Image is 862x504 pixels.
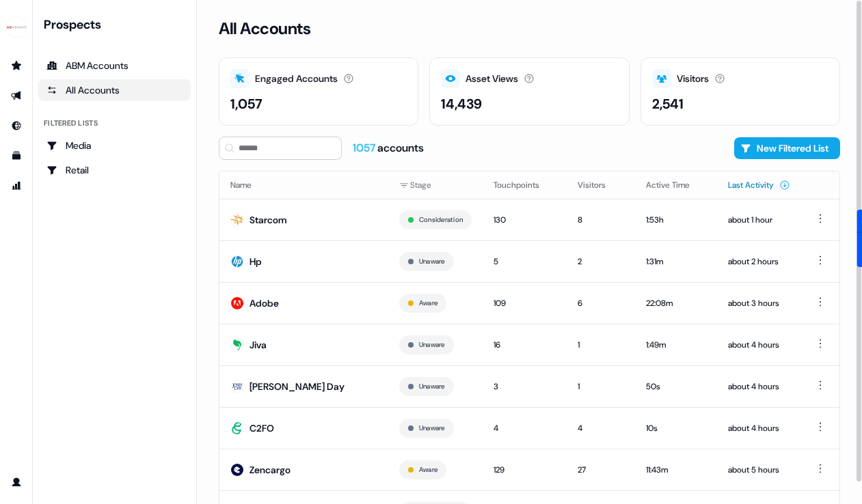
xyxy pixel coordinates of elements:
[728,421,790,435] div: about 4 hours
[44,117,98,129] div: Filtered lists
[419,214,463,226] button: Consideration
[419,464,437,476] button: Aware
[652,94,684,114] div: 2,541
[38,55,191,76] a: ABM Accounts
[5,175,27,197] a: Go to attribution
[255,72,338,86] div: Engaged Accounts
[728,338,790,352] div: about 4 hours
[646,296,706,310] div: 22:08m
[250,463,291,477] div: Zencargo
[38,135,191,156] a: Go to Media
[38,79,191,101] a: All accounts
[646,421,706,435] div: 10s
[494,463,556,477] div: 129
[677,72,709,86] div: Visitors
[494,380,556,393] div: 3
[578,255,624,268] div: 2
[46,163,183,177] div: Retail
[38,159,191,181] a: Go to Retail
[578,296,624,310] div: 6
[419,380,445,393] button: Unaware
[419,255,445,268] button: Unaware
[419,339,445,351] button: Unaware
[728,380,790,393] div: about 4 hours
[5,145,27,167] a: Go to templates
[646,213,706,227] div: 1:53h
[250,213,287,227] div: Starcom
[646,173,706,197] button: Active Time
[250,380,345,393] div: [PERSON_NAME] Day
[728,173,790,197] button: Last Activity
[353,141,377,155] span: 1057
[44,16,191,33] div: Prospects
[250,421,274,435] div: C2FO
[230,94,262,114] div: 1,057
[399,178,472,192] div: Stage
[728,463,790,477] div: about 5 hours
[46,83,183,97] div: All Accounts
[353,141,424,156] div: accounts
[250,296,279,310] div: Adobe
[441,94,482,114] div: 14,439
[646,463,706,477] div: 11:43m
[494,173,556,197] button: Touchpoints
[466,72,518,86] div: Asset Views
[5,85,27,107] a: Go to outbound experience
[728,213,790,227] div: about 1 hour
[5,55,27,76] a: Go to prospects
[494,296,556,310] div: 109
[494,213,556,227] div: 130
[5,115,27,137] a: Go to Inbound
[419,297,437,309] button: Aware
[250,338,267,352] div: Jiva
[578,338,624,352] div: 1
[728,255,790,268] div: about 2 hours
[646,338,706,352] div: 1:49m
[578,421,624,435] div: 4
[250,255,262,268] div: Hp
[5,471,27,493] a: Go to profile
[734,137,840,159] button: New Filtered List
[46,59,183,72] div: ABM Accounts
[219,18,310,39] h3: All Accounts
[46,139,183,152] div: Media
[578,213,624,227] div: 8
[494,338,556,352] div: 16
[578,380,624,393] div: 1
[646,380,706,393] div: 50s
[578,463,624,477] div: 27
[219,171,388,199] th: Name
[728,296,790,310] div: about 3 hours
[578,173,622,197] button: Visitors
[419,422,445,434] button: Unaware
[646,255,706,268] div: 1:31m
[494,255,556,268] div: 5
[494,421,556,435] div: 4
